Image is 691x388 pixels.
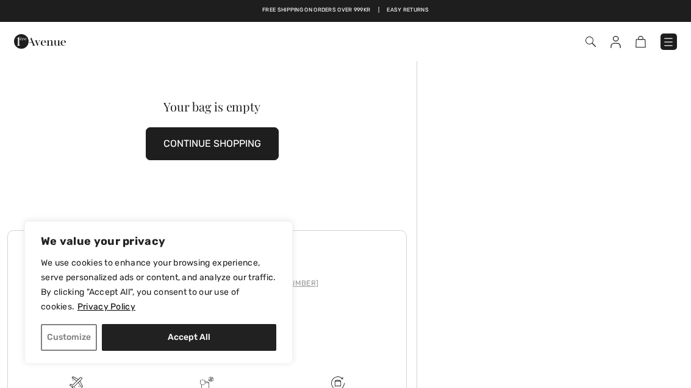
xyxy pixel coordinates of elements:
img: My Info [610,36,621,48]
button: CONTINUE SHOPPING [146,127,279,160]
span: | [378,6,379,15]
div: Your bag is empty [28,101,396,113]
img: Search [585,37,596,47]
button: Customize [41,324,97,351]
button: Accept All [102,324,276,351]
a: Privacy Policy [77,301,136,312]
a: 1ère Avenue [14,35,66,46]
a: Free shipping on orders over 999kr [262,6,370,15]
p: We value your privacy [41,234,276,249]
a: Easy Returns [387,6,429,15]
img: 1ère Avenue [14,29,66,54]
p: We use cookies to enhance your browsing experience, serve personalized ads or content, and analyz... [41,256,276,314]
img: Shopping Bag [636,36,646,48]
div: We value your privacy [24,221,293,364]
img: Menu [662,36,675,48]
